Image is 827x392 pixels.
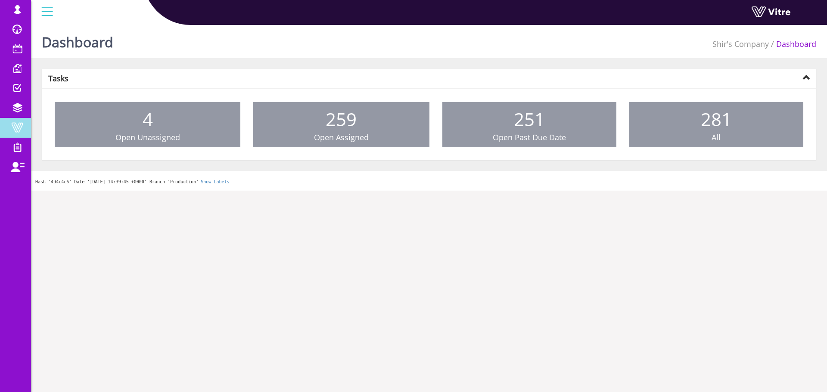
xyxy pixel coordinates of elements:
[48,73,68,83] strong: Tasks
[442,102,616,148] a: 251 Open Past Due Date
[314,132,369,142] span: Open Assigned
[701,107,732,131] span: 281
[42,22,113,58] h1: Dashboard
[35,179,199,184] span: Hash '4d4c4c6' Date '[DATE] 14:39:45 +0000' Branch 'Production'
[712,39,769,49] a: Shir's Company
[629,102,803,148] a: 281 All
[326,107,357,131] span: 259
[712,132,721,142] span: All
[143,107,153,131] span: 4
[115,132,180,142] span: Open Unassigned
[493,132,566,142] span: Open Past Due Date
[514,107,545,131] span: 251
[253,102,429,148] a: 259 Open Assigned
[769,39,816,50] li: Dashboard
[201,179,229,184] a: Show Labels
[55,102,240,148] a: 4 Open Unassigned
